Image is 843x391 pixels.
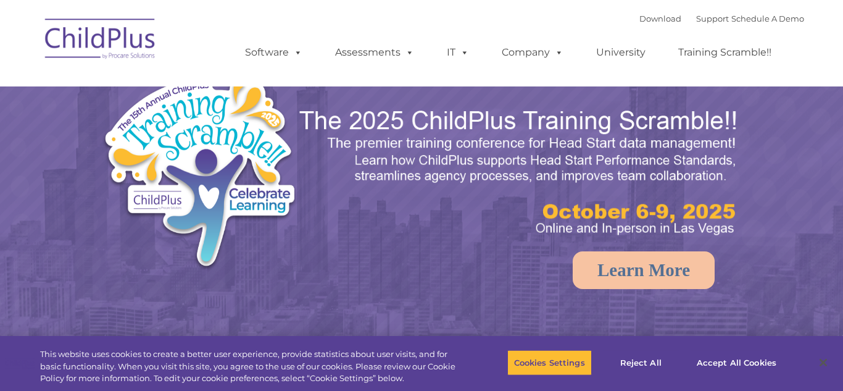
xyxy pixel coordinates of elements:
[690,350,783,376] button: Accept All Cookies
[696,14,729,23] a: Support
[731,14,804,23] a: Schedule A Demo
[639,14,804,23] font: |
[810,349,837,376] button: Close
[233,40,315,65] a: Software
[323,40,426,65] a: Assessments
[507,350,592,376] button: Cookies Settings
[584,40,658,65] a: University
[39,10,162,72] img: ChildPlus by Procare Solutions
[434,40,481,65] a: IT
[40,348,463,385] div: This website uses cookies to create a better user experience, provide statistics about user visit...
[573,251,715,289] a: Learn More
[639,14,681,23] a: Download
[666,40,784,65] a: Training Scramble!!
[602,350,679,376] button: Reject All
[489,40,576,65] a: Company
